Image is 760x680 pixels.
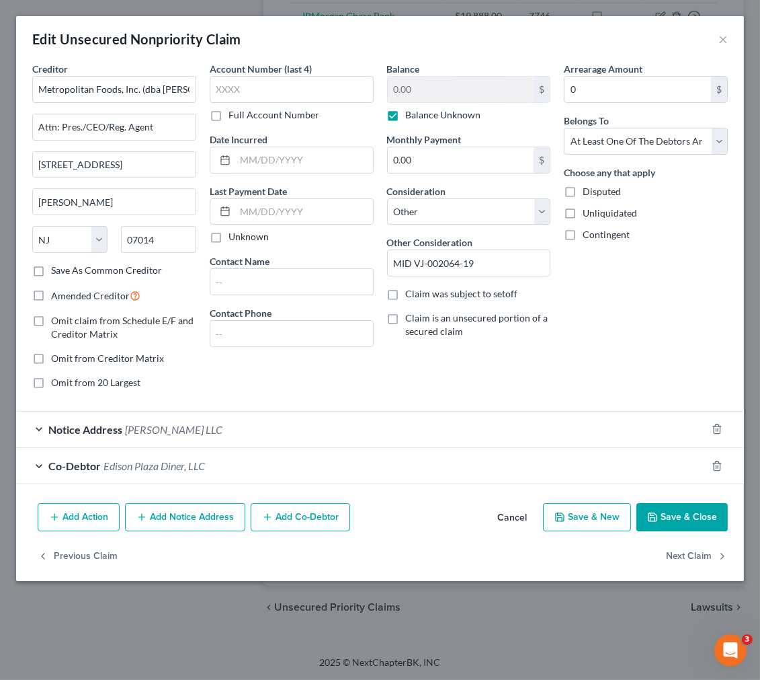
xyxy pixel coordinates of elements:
input: Enter city... [33,189,196,215]
input: Apt, Suite, etc... [33,152,196,178]
input: Enter zip... [121,226,196,253]
label: Full Account Number [228,108,319,122]
button: Add Notice Address [125,503,245,531]
label: Consideration [387,184,446,198]
label: Contact Phone [210,306,271,320]
button: Next Claim [666,542,728,570]
span: Contingent [583,229,630,240]
label: Balance Unknown [406,108,481,122]
label: Last Payment Date [210,184,287,198]
span: Unliquidated [583,207,637,219]
span: Claim was subject to setoff [406,288,518,299]
label: Monthly Payment [387,133,462,147]
input: MM/DD/YYYY [235,199,373,225]
button: Add Action [38,503,120,531]
span: Notice Address [48,423,122,436]
span: Claim is an unsecured portion of a secured claim [406,312,548,337]
input: Search creditor by name... [32,76,196,103]
iframe: Intercom live chat [714,634,747,667]
div: $ [534,147,550,173]
input: -- [210,321,373,346]
label: Choose any that apply [564,165,655,180]
button: × [718,31,728,47]
input: Enter address... [33,114,196,140]
span: Disputed [583,186,621,197]
span: Edison Plaza Diner, LLC [103,459,205,472]
input: XXXX [210,76,374,103]
button: Save & Close [636,503,728,531]
button: Cancel [487,504,538,531]
span: Omit claim from Schedule E/F and Creditor Matrix [51,315,194,340]
span: [PERSON_NAME] LLC [125,423,222,436]
label: Other Consideration [387,235,473,250]
span: Omit from Creditor Matrix [51,352,164,364]
label: Unknown [228,230,269,243]
span: Belongs To [564,115,609,126]
label: Save As Common Creditor [51,264,162,277]
span: Co-Debtor [48,459,101,472]
label: Arrearage Amount [564,62,642,76]
button: Previous Claim [38,542,118,570]
input: 0.00 [388,147,534,173]
button: Save & New [543,503,631,531]
div: $ [711,77,727,102]
span: Creditor [32,63,68,75]
label: Contact Name [210,254,269,268]
input: 0.00 [564,77,711,102]
div: Edit Unsecured Nonpriority Claim [32,30,241,48]
span: Omit from 20 Largest [51,377,140,388]
input: Specify... [388,250,550,276]
div: $ [534,77,550,102]
label: Balance [387,62,420,76]
button: Add Co-Debtor [251,503,350,531]
label: Account Number (last 4) [210,62,312,76]
span: Amended Creditor [51,290,130,301]
input: -- [210,269,373,295]
input: 0.00 [388,77,534,102]
input: MM/DD/YYYY [235,147,373,173]
span: 3 [742,634,753,645]
label: Date Incurred [210,133,267,147]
